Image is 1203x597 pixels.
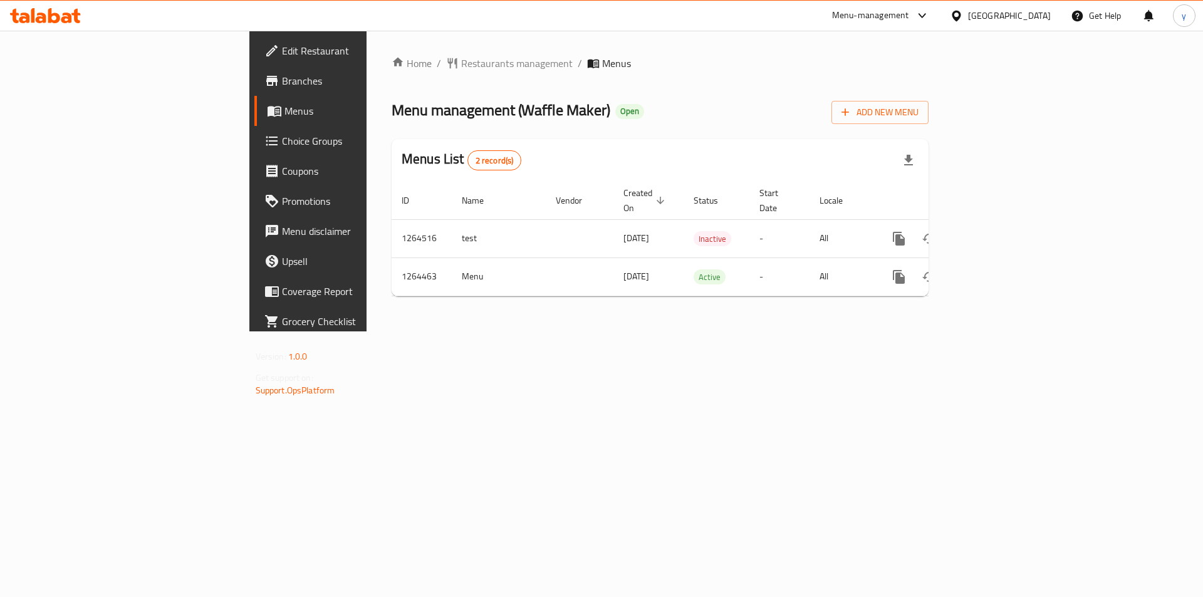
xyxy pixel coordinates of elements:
div: Menu-management [832,8,909,23]
span: Menus [284,103,440,118]
span: Get support on: [256,370,313,386]
span: Choice Groups [282,133,440,148]
button: more [884,262,914,292]
span: Grocery Checklist [282,314,440,329]
a: Menus [254,96,450,126]
span: Edit Restaurant [282,43,440,58]
a: Restaurants management [446,56,573,71]
span: Start Date [759,185,794,215]
a: Coupons [254,156,450,186]
div: Open [615,104,644,119]
span: Restaurants management [461,56,573,71]
span: Coupons [282,164,440,179]
a: Upsell [254,246,450,276]
span: y [1182,9,1186,23]
button: Add New Menu [831,101,929,124]
span: 1.0.0 [288,348,308,365]
span: Upsell [282,254,440,269]
span: Vendor [556,193,598,208]
span: Version: [256,348,286,365]
span: Active [694,270,726,284]
a: Branches [254,66,450,96]
span: Name [462,193,500,208]
span: 2 record(s) [468,155,521,167]
span: Open [615,106,644,117]
span: ID [402,193,425,208]
th: Actions [874,182,1014,220]
span: Menus [602,56,631,71]
h2: Menus List [402,150,521,170]
div: Total records count [467,150,522,170]
td: - [749,219,810,257]
span: Locale [820,193,859,208]
span: Status [694,193,734,208]
a: Coverage Report [254,276,450,306]
a: Grocery Checklist [254,306,450,336]
button: Change Status [914,262,944,292]
a: Edit Restaurant [254,36,450,66]
td: - [749,257,810,296]
span: Branches [282,73,440,88]
div: Export file [893,145,924,175]
a: Menu disclaimer [254,216,450,246]
button: more [884,224,914,254]
li: / [578,56,582,71]
a: Support.OpsPlatform [256,382,335,398]
a: Promotions [254,186,450,216]
button: Change Status [914,224,944,254]
span: Inactive [694,232,731,246]
span: Add New Menu [841,105,919,120]
span: [DATE] [623,230,649,246]
td: All [810,257,874,296]
nav: breadcrumb [392,56,929,71]
div: [GEOGRAPHIC_DATA] [968,9,1051,23]
span: Coverage Report [282,284,440,299]
td: test [452,219,546,257]
span: Promotions [282,194,440,209]
div: Active [694,269,726,284]
div: Inactive [694,231,731,246]
a: Choice Groups [254,126,450,156]
span: Menu management ( Waffle Maker ) [392,96,610,124]
span: [DATE] [623,268,649,284]
span: Menu disclaimer [282,224,440,239]
span: Created On [623,185,669,215]
table: enhanced table [392,182,1014,296]
td: All [810,219,874,257]
td: Menu [452,257,546,296]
